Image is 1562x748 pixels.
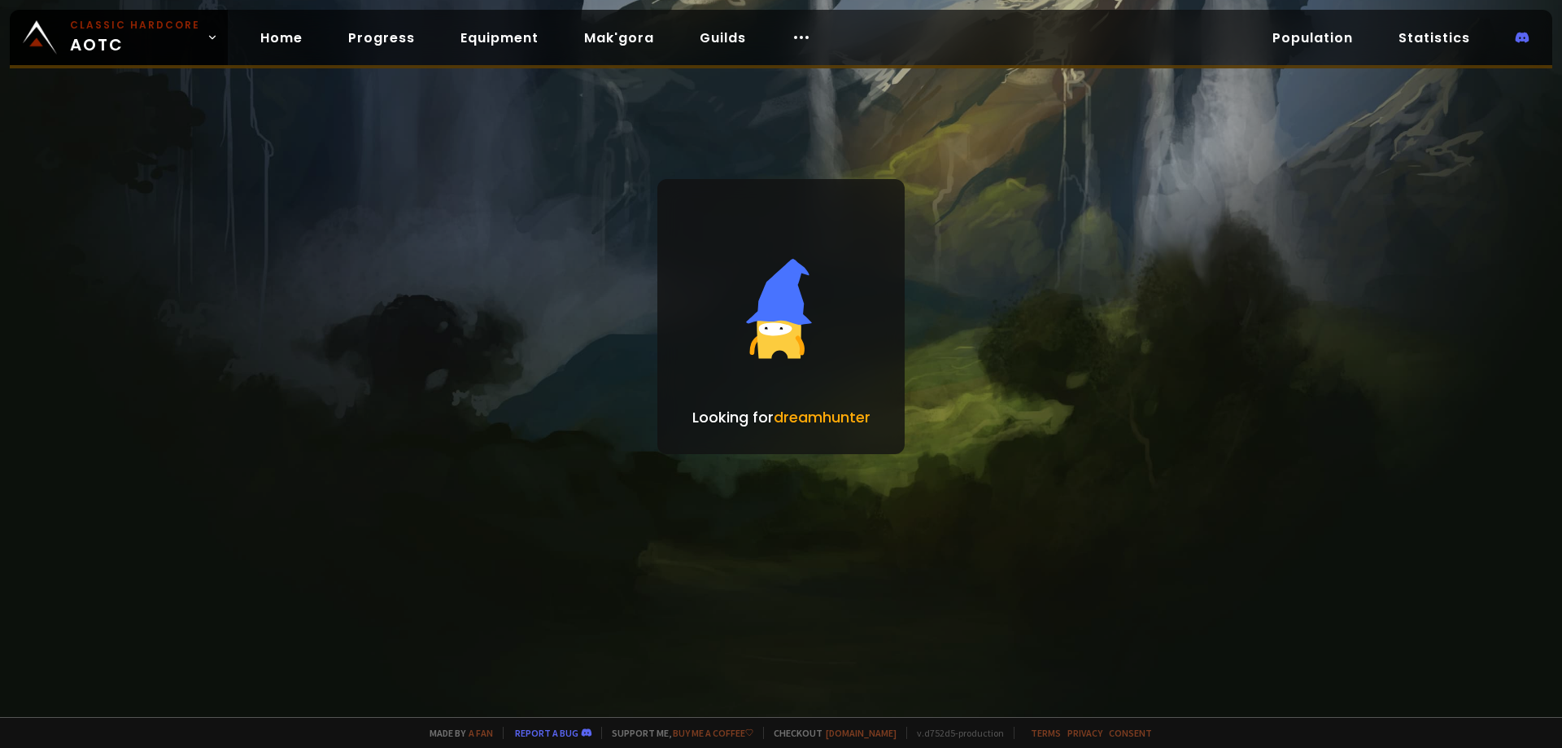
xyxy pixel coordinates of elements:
[10,10,228,65] a: Classic HardcoreAOTC
[335,21,428,55] a: Progress
[826,727,897,739] a: [DOMAIN_NAME]
[906,727,1004,739] span: v. d752d5 - production
[687,21,759,55] a: Guilds
[420,727,493,739] span: Made by
[70,18,200,57] span: AOTC
[1259,21,1366,55] a: Population
[601,727,753,739] span: Support me,
[571,21,667,55] a: Mak'gora
[70,18,200,33] small: Classic Hardcore
[692,406,870,428] p: Looking for
[447,21,552,55] a: Equipment
[763,727,897,739] span: Checkout
[515,727,578,739] a: Report a bug
[247,21,316,55] a: Home
[1385,21,1483,55] a: Statistics
[1109,727,1152,739] a: Consent
[1031,727,1061,739] a: Terms
[774,407,870,427] span: dreamhunter
[673,727,753,739] a: Buy me a coffee
[1067,727,1102,739] a: Privacy
[469,727,493,739] a: a fan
